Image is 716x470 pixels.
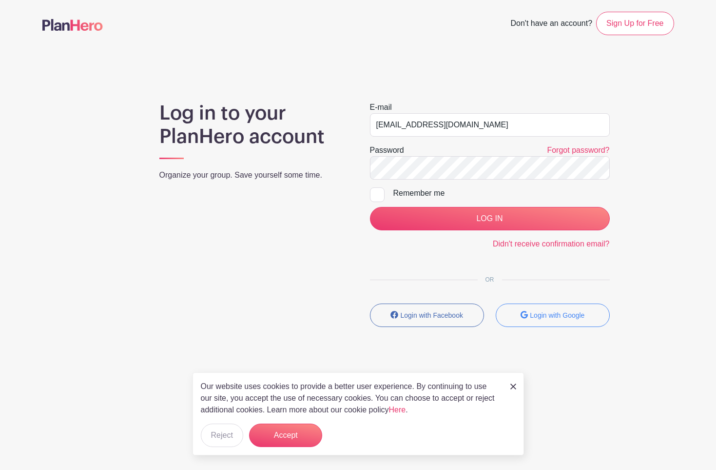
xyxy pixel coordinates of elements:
button: Login with Facebook [370,304,484,327]
span: Don't have an account? [510,14,592,35]
a: Here [389,406,406,414]
a: Sign Up for Free [596,12,674,35]
button: Accept [249,424,322,447]
a: Didn't receive confirmation email? [493,240,610,248]
p: Our website uses cookies to provide a better user experience. By continuing to use our site, you ... [201,381,500,416]
span: OR [478,276,502,283]
a: Forgot password? [547,146,609,154]
small: Login with Google [530,311,584,319]
button: Reject [201,424,243,447]
button: Login with Google [496,304,610,327]
div: Remember me [393,187,610,199]
label: Password [370,144,404,156]
label: E-mail [370,102,392,113]
h1: Log in to your PlanHero account [159,102,347,148]
small: Login with Facebook [401,311,463,319]
img: close_button-5f87c8562297e5c2d7936805f587ecaba9071eb48480494691a3f1689db116b3.svg [510,384,516,389]
img: logo-507f7623f17ff9eddc593b1ce0a138ce2505c220e1c5a4e2b4648c50719b7d32.svg [42,19,103,31]
p: Organize your group. Save yourself some time. [159,169,347,181]
input: e.g. julie@eventco.com [370,113,610,137]
input: LOG IN [370,207,610,230]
